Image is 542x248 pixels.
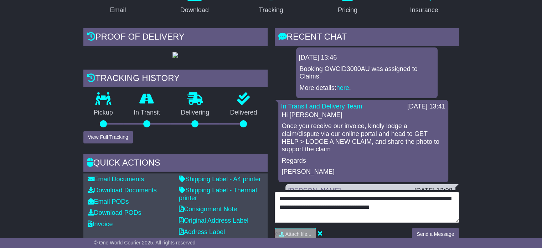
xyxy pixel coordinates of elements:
div: Pricing [338,5,357,15]
p: Pickup [83,109,123,117]
p: Regards [282,157,445,165]
button: Send a Message [412,228,459,241]
div: Proof of Delivery [83,28,268,47]
a: here [336,84,349,91]
div: Email [110,5,126,15]
a: Download PODs [88,209,141,216]
p: Delivering [170,109,220,117]
a: Original Address Label [179,217,248,224]
div: RECENT CHAT [275,28,459,47]
div: Quick Actions [83,154,268,173]
p: Booking OWCID3000AU was assigned to Claims. [300,65,434,81]
a: In Transit and Delivery Team [281,103,362,110]
div: [DATE] 13:08 [414,187,452,195]
p: Delivered [220,109,267,117]
p: Once you receive our invoice, kindly lodge a claim/dispute via our online portal and head to GET ... [282,122,445,153]
div: Download [180,5,209,15]
button: View Full Tracking [83,131,133,143]
p: [PERSON_NAME] [282,168,445,176]
img: GetPodImage [172,52,178,58]
div: Insurance [410,5,438,15]
p: Hi [PERSON_NAME] [282,111,445,119]
a: Shipping Label - A4 printer [179,176,261,183]
a: Email Documents [88,176,144,183]
div: Tracking history [83,70,268,89]
a: Consignment Note [179,206,237,213]
a: Shipping Label - Thermal printer [179,187,257,202]
a: Email PODs [88,198,129,205]
p: More details: . [300,84,434,92]
a: Invoice [88,221,113,228]
div: [DATE] 13:46 [299,54,435,62]
p: In Transit [123,109,170,117]
div: [DATE] 13:41 [407,103,445,111]
a: Download Documents [88,187,157,194]
a: Address Label [179,228,225,236]
div: Tracking [259,5,283,15]
a: [PERSON_NAME] [288,187,341,194]
span: © One World Courier 2025. All rights reserved. [94,240,197,246]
